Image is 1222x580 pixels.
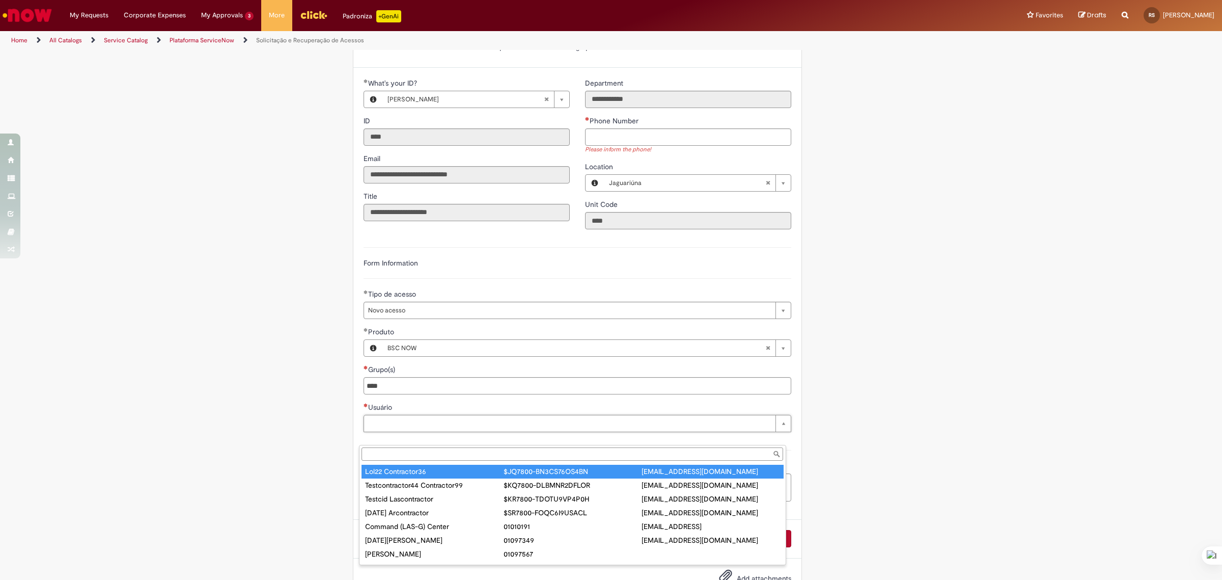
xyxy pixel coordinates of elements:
[504,549,642,559] div: 01097567
[642,480,780,490] div: [EMAIL_ADDRESS][DOMAIN_NAME]
[365,535,504,545] div: [DATE][PERSON_NAME]
[642,563,780,573] div: [EMAIL_ADDRESS][DOMAIN_NAME]
[504,494,642,504] div: $KR7800-TDOTU9VP4P0H
[504,563,642,573] div: 02000146
[359,463,786,565] ul: Usuário
[504,521,642,532] div: 01010191
[504,508,642,518] div: $SR7800-FOQC6I9USACL
[504,480,642,490] div: $KQ7800-DLBMNR2DFLOR
[365,508,504,518] div: [DATE] Arcontractor
[365,480,504,490] div: Testcontractor44 Contractor99
[642,521,780,532] div: [EMAIL_ADDRESS]
[365,563,504,573] div: [PERSON_NAME][MEDICAL_DATA]
[365,466,504,477] div: Lol22 Contractor36
[504,535,642,545] div: 01097349
[365,521,504,532] div: Command (LAS-G) Center
[365,494,504,504] div: Testcid Lascontractor
[365,549,504,559] div: [PERSON_NAME]
[642,508,780,518] div: [EMAIL_ADDRESS][DOMAIN_NAME]
[642,466,780,477] div: [EMAIL_ADDRESS][DOMAIN_NAME]
[504,466,642,477] div: $JQ7800-BN3CS76OS4BN
[642,494,780,504] div: [EMAIL_ADDRESS][DOMAIN_NAME]
[642,535,780,545] div: [EMAIL_ADDRESS][DOMAIN_NAME]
